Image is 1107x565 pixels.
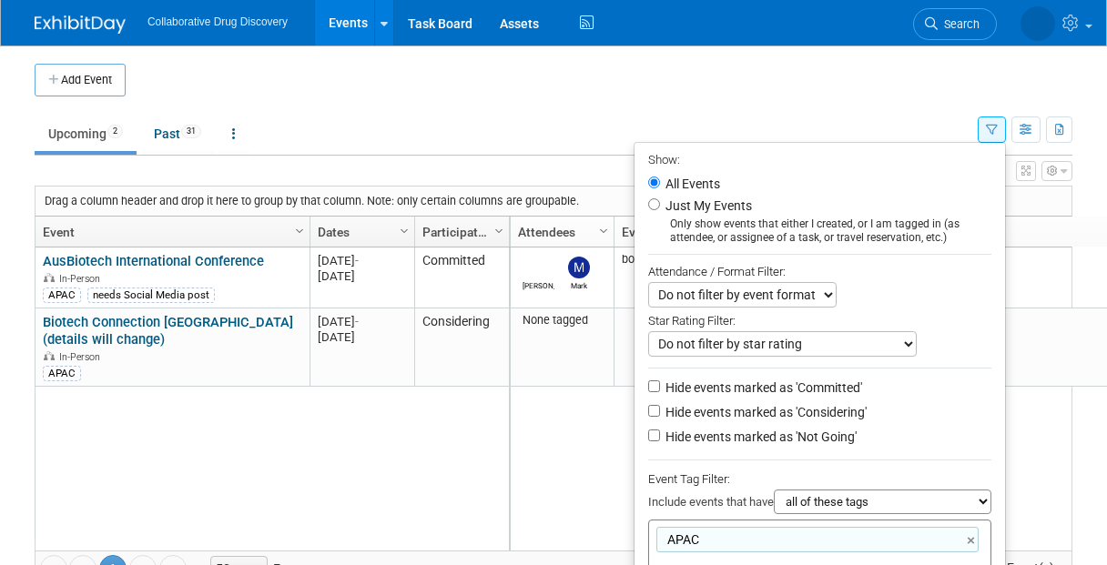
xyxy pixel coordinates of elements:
[414,247,509,308] td: Committed
[292,224,307,238] span: Column Settings
[1021,6,1055,41] img: Amanda Briggs
[44,351,55,360] img: In-Person Event
[59,273,106,285] span: In-Person
[648,261,991,282] div: Attendance / Format Filter:
[564,278,595,290] div: Mark Garlinghouse
[43,366,81,380] div: APAC
[397,224,411,238] span: Column Settings
[147,15,288,28] span: Collaborative Drug Discovery
[490,217,510,244] a: Column Settings
[35,116,137,151] a: Upcoming2
[648,469,991,489] div: Event Tag Filter:
[967,530,979,551] a: ×
[664,530,699,549] span: APAC
[290,217,310,244] a: Column Settings
[43,253,264,269] a: AusBiotech International Conference
[181,125,201,138] span: 31
[59,351,106,363] span: In-Person
[318,329,406,345] div: [DATE]
[318,217,402,247] a: Dates
[35,15,126,34] img: ExhibitDay
[662,428,857,446] label: Hide events marked as 'Not Going'
[43,217,298,247] a: Event
[662,403,867,421] label: Hide events marked as 'Considering'
[527,257,549,278] img: Eric Gifford
[36,187,1071,216] div: Drag a column header and drop it here to group by that column. Note: only certain columns are gro...
[318,314,406,329] div: [DATE]
[662,197,752,215] label: Just My Events
[662,177,720,190] label: All Events
[355,254,359,267] span: -
[568,257,590,278] img: Mark Garlinghouse
[913,8,997,40] a: Search
[43,314,293,348] a: Biotech Connection [GEOGRAPHIC_DATA] (details will change)
[648,217,991,245] div: Only show events that either I created, or I am tagged in (as attendee, or assignee of a task, or...
[648,308,991,331] div: Star Rating Filter:
[107,125,123,138] span: 2
[140,116,215,151] a: Past31
[44,273,55,282] img: In-Person Event
[87,288,215,302] div: needs Social Media post
[938,17,980,31] span: Search
[662,378,862,397] label: Hide events marked as 'Committed'
[318,268,406,284] div: [DATE]
[648,147,991,170] div: Show:
[318,253,406,268] div: [DATE]
[518,313,607,328] div: None tagged
[43,288,81,302] div: APAC
[523,278,554,290] div: Eric Gifford
[596,224,611,238] span: Column Settings
[648,489,991,520] div: Include events that have
[355,315,359,328] span: -
[492,224,506,238] span: Column Settings
[422,217,497,247] a: Participation
[35,64,126,96] button: Add Event
[518,217,602,247] a: Attendees
[395,217,415,244] a: Column Settings
[414,308,509,387] td: Considering
[594,217,614,244] a: Column Settings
